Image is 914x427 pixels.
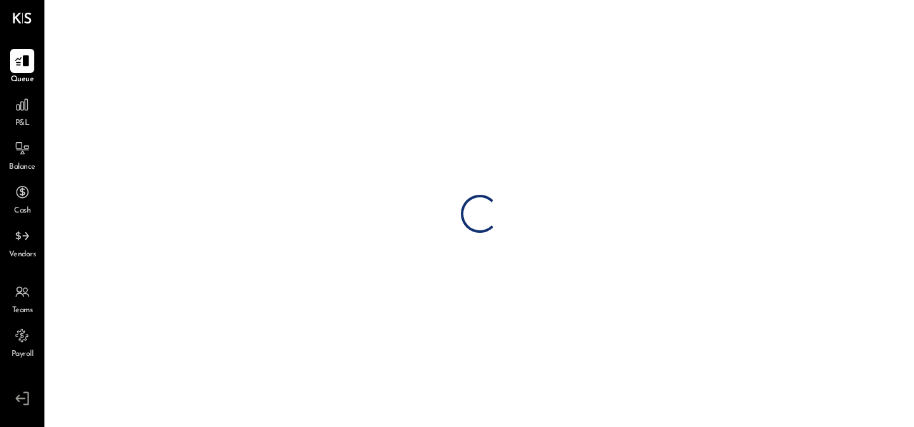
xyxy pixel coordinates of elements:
[1,49,44,86] a: Queue
[11,349,34,360] span: Payroll
[12,305,33,317] span: Teams
[1,280,44,317] a: Teams
[1,93,44,129] a: P&L
[9,162,36,173] span: Balance
[11,74,34,86] span: Queue
[15,118,30,129] span: P&L
[9,249,36,261] span: Vendors
[1,136,44,173] a: Balance
[1,324,44,360] a: Payroll
[1,180,44,217] a: Cash
[14,206,30,217] span: Cash
[1,224,44,261] a: Vendors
